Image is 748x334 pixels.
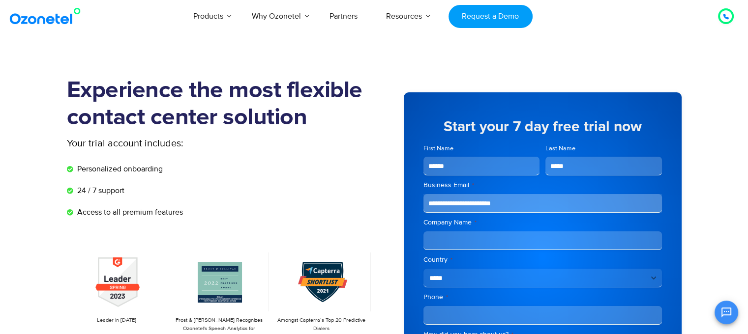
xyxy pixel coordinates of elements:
label: Phone [423,292,662,302]
label: First Name [423,144,540,153]
a: Request a Demo [449,5,533,28]
h5: Start your 7 day free trial now [423,119,662,134]
h1: Experience the most flexible contact center solution [67,77,374,131]
p: Leader in [DATE] [72,316,161,325]
label: Company Name [423,218,662,227]
label: Business Email [423,180,662,190]
span: Personalized onboarding [75,163,163,175]
span: 24 / 7 support [75,185,124,196]
label: Last Name [545,144,662,153]
span: Access to all premium features [75,206,183,218]
p: Amongst Capterra’s Top 20 Predictive Dialers [276,316,366,333]
button: Open chat [715,301,738,324]
p: Your trial account includes: [67,136,300,151]
label: Country [423,255,662,265]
